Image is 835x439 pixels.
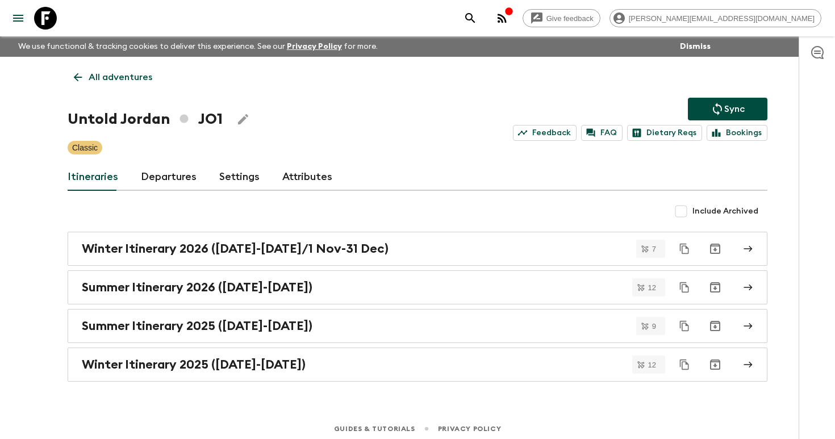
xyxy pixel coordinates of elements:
div: [PERSON_NAME][EMAIL_ADDRESS][DOMAIN_NAME] [609,9,821,27]
h2: Winter Itinerary 2025 ([DATE]-[DATE]) [82,357,306,372]
span: 12 [641,361,663,369]
button: Sync adventure departures to the booking engine [688,98,767,120]
button: Duplicate [674,277,695,298]
span: Include Archived [692,206,758,217]
a: Dietary Reqs [627,125,702,141]
button: Duplicate [674,316,695,336]
button: menu [7,7,30,30]
h2: Summer Itinerary 2026 ([DATE]-[DATE]) [82,280,312,295]
button: Duplicate [674,354,695,375]
span: Give feedback [540,14,600,23]
p: All adventures [89,70,152,84]
button: search adventures [459,7,482,30]
button: Archive [704,237,727,260]
a: Settings [219,164,260,191]
span: 7 [645,245,663,253]
a: Summer Itinerary 2025 ([DATE]-[DATE]) [68,309,767,343]
a: FAQ [581,125,623,141]
button: Archive [704,315,727,337]
h2: Winter Itinerary 2026 ([DATE]-[DATE]/1 Nov-31 Dec) [82,241,389,256]
button: Archive [704,353,727,376]
span: [PERSON_NAME][EMAIL_ADDRESS][DOMAIN_NAME] [623,14,821,23]
a: Privacy Policy [438,423,501,435]
a: Itineraries [68,164,118,191]
p: We use functional & tracking cookies to deliver this experience. See our for more. [14,36,382,57]
a: Summer Itinerary 2026 ([DATE]-[DATE]) [68,270,767,304]
h1: Untold Jordan JO1 [68,108,223,131]
span: 9 [645,323,663,330]
a: Privacy Policy [287,43,342,51]
p: Sync [724,102,745,116]
button: Archive [704,276,727,299]
a: Feedback [513,125,577,141]
a: Attributes [282,164,332,191]
a: Guides & Tutorials [334,423,415,435]
a: Winter Itinerary 2026 ([DATE]-[DATE]/1 Nov-31 Dec) [68,232,767,266]
button: Duplicate [674,239,695,259]
a: Departures [141,164,197,191]
a: All adventures [68,66,158,89]
button: Dismiss [677,39,713,55]
p: Classic [72,142,98,153]
span: 12 [641,284,663,291]
h2: Summer Itinerary 2025 ([DATE]-[DATE]) [82,319,312,333]
a: Winter Itinerary 2025 ([DATE]-[DATE]) [68,348,767,382]
button: Edit Adventure Title [232,108,254,131]
a: Give feedback [523,9,600,27]
a: Bookings [707,125,767,141]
